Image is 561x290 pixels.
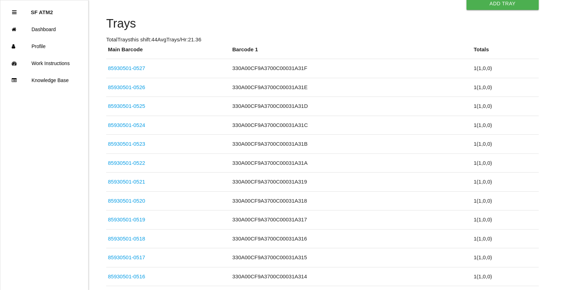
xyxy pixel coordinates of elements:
[108,122,145,128] a: 85930501-0524
[108,103,145,109] a: 85930501-0525
[0,55,88,72] a: Work Instructions
[472,267,538,286] td: 1 ( 1 , 0 , 0 )
[472,97,538,116] td: 1 ( 1 , 0 , 0 )
[108,236,145,242] a: 85930501-0518
[230,116,472,135] td: 330A00CF9A3700C00031A31C
[108,216,145,222] a: 85930501-0519
[230,248,472,267] td: 330A00CF9A3700C00031A315
[230,135,472,154] td: 330A00CF9A3700C00031A31B
[472,229,538,248] td: 1 ( 1 , 0 , 0 )
[230,97,472,116] td: 330A00CF9A3700C00031A31D
[108,273,145,279] a: 85930501-0516
[108,160,145,166] a: 85930501-0522
[472,78,538,97] td: 1 ( 1 , 0 , 0 )
[0,21,88,38] a: Dashboard
[106,17,539,30] h4: Trays
[230,267,472,286] td: 330A00CF9A3700C00031A314
[108,254,145,260] a: 85930501-0517
[472,173,538,192] td: 1 ( 1 , 0 , 0 )
[472,191,538,210] td: 1 ( 1 , 0 , 0 )
[230,46,472,59] th: Barcode 1
[108,65,145,71] a: 85930501-0527
[472,135,538,154] td: 1 ( 1 , 0 , 0 )
[106,36,539,44] p: Total Trays this shift: 44 Avg Trays /Hr: 21.36
[472,116,538,135] td: 1 ( 1 , 0 , 0 )
[31,4,53,15] p: SF ATM2
[0,72,88,89] a: Knowledge Base
[108,198,145,204] a: 85930501-0520
[230,78,472,97] td: 330A00CF9A3700C00031A31E
[108,179,145,185] a: 85930501-0521
[0,38,88,55] a: Profile
[108,141,145,147] a: 85930501-0523
[230,191,472,210] td: 330A00CF9A3700C00031A318
[230,59,472,78] td: 330A00CF9A3700C00031A31F
[12,4,17,21] div: Close
[472,46,538,59] th: Totals
[472,210,538,230] td: 1 ( 1 , 0 , 0 )
[108,84,145,90] a: 85930501-0526
[230,153,472,173] td: 330A00CF9A3700C00031A31A
[472,153,538,173] td: 1 ( 1 , 0 , 0 )
[230,229,472,248] td: 330A00CF9A3700C00031A316
[230,210,472,230] td: 330A00CF9A3700C00031A317
[472,59,538,78] td: 1 ( 1 , 0 , 0 )
[106,46,230,59] th: Main Barcode
[472,248,538,267] td: 1 ( 1 , 0 , 0 )
[230,173,472,192] td: 330A00CF9A3700C00031A319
